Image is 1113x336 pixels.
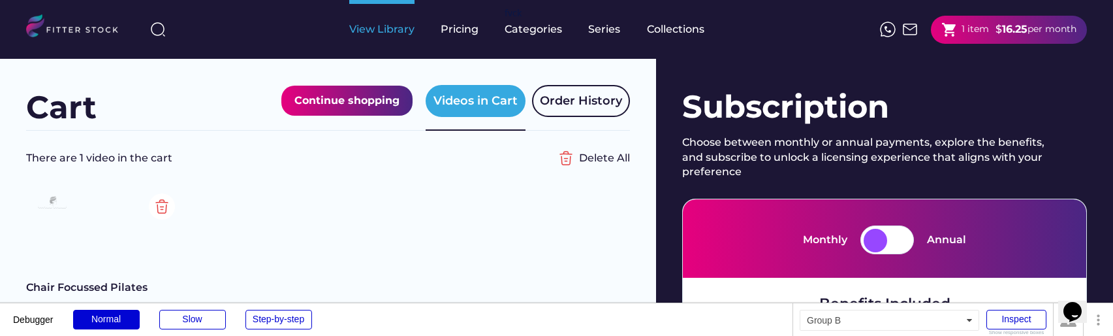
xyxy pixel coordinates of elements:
div: 1 item [962,23,989,36]
div: Subscription [682,85,1087,129]
div: Step-by-step [245,310,312,329]
div: Categories [505,22,562,37]
img: Group%201000002354.svg [149,193,175,220]
img: meteor-icons_whatsapp%20%281%29.svg [880,22,896,37]
div: View Library [349,22,415,37]
div: Pricing [441,22,478,37]
img: Frame%2051.svg [902,22,918,37]
div: Show responsive boxes [986,330,1046,335]
div: Chair Focussed Pilates [26,280,183,295]
div: Monthly [803,233,847,247]
div: Continue shopping [294,92,400,109]
div: fvck [505,7,522,20]
div: Series [588,22,621,37]
div: Slow [159,310,226,329]
div: Inspect [986,310,1046,329]
strong: 16.25 [1002,23,1027,35]
div: per month [1027,23,1076,36]
div: Videos in Cart [433,93,518,109]
img: search-normal%203.svg [150,22,166,37]
div: Annual [927,233,966,247]
div: Choose between monthly or annual payments, explore the benefits, and subscribe to unlock a licens... [682,135,1054,179]
div: Group B [800,310,979,331]
div: Delete All [579,151,630,165]
div: $ [995,22,1002,37]
div: Normal [73,310,140,329]
div: Debugger [13,303,54,324]
iframe: chat widget [1058,284,1100,323]
img: Frame%2079%20%281%29.svg [33,192,72,214]
button: shopping_cart [941,22,958,38]
div: Benefits Included [819,294,950,314]
div: Order History [540,93,622,109]
div: Cart [26,86,97,129]
img: Group%201000002356%20%282%29.svg [553,145,579,171]
div: There are 1 video in the cart [26,151,553,165]
div: Collections [647,22,704,37]
img: LOGO.svg [26,14,129,41]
